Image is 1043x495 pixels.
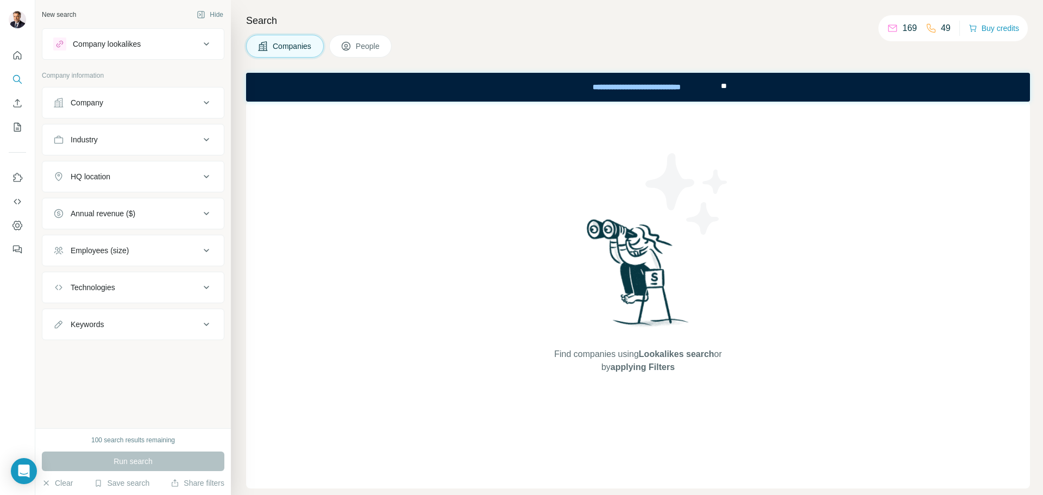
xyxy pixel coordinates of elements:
button: Annual revenue ($) [42,200,224,227]
p: 49 [941,22,951,35]
div: Company lookalikes [73,39,141,49]
button: Technologies [42,274,224,300]
span: applying Filters [611,362,675,372]
div: Employees (size) [71,245,129,256]
button: Quick start [9,46,26,65]
div: HQ location [71,171,110,182]
div: 100 search results remaining [91,435,175,445]
iframe: Banner [246,73,1030,102]
h4: Search [246,13,1030,28]
button: Save search [94,478,149,488]
button: Feedback [9,240,26,259]
img: Surfe Illustration - Stars [638,145,736,243]
button: My lists [9,117,26,137]
img: Surfe Illustration - Woman searching with binoculars [582,216,695,337]
div: Industry [71,134,98,145]
div: Company [71,97,103,108]
button: HQ location [42,164,224,190]
div: New search [42,10,76,20]
span: Companies [273,41,312,52]
button: Industry [42,127,224,153]
button: Enrich CSV [9,93,26,113]
span: Lookalikes search [639,349,714,359]
p: 169 [902,22,917,35]
button: Employees (size) [42,237,224,264]
button: Clear [42,478,73,488]
div: Keywords [71,319,104,330]
button: Use Surfe API [9,192,26,211]
img: Avatar [9,11,26,28]
button: Keywords [42,311,224,337]
button: Company [42,90,224,116]
span: People [356,41,381,52]
button: Company lookalikes [42,31,224,57]
button: Buy credits [969,21,1019,36]
button: Use Surfe on LinkedIn [9,168,26,187]
div: Open Intercom Messenger [11,458,37,484]
div: Technologies [71,282,115,293]
div: Annual revenue ($) [71,208,135,219]
button: Hide [189,7,231,23]
button: Dashboard [9,216,26,235]
p: Company information [42,71,224,80]
button: Search [9,70,26,89]
button: Share filters [171,478,224,488]
span: Find companies using or by [551,348,725,374]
